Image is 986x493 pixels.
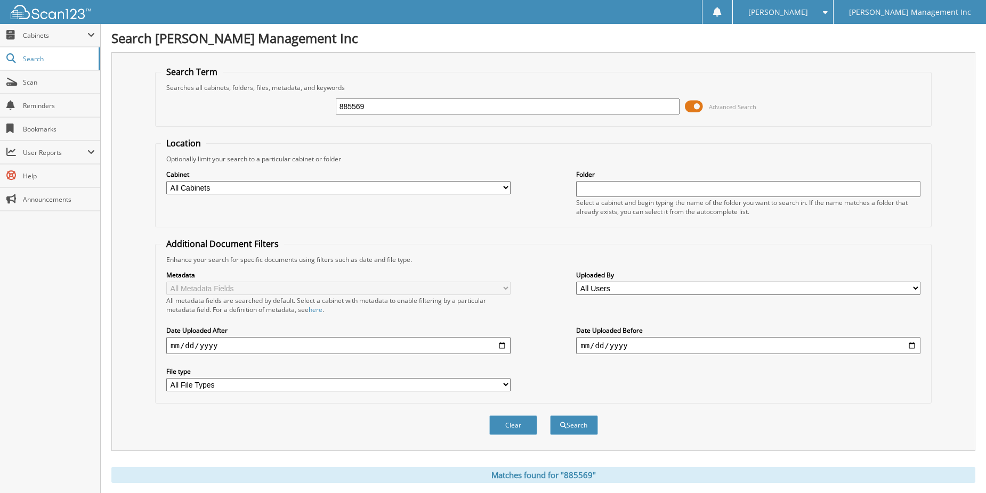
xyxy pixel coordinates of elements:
[166,337,511,354] input: start
[161,137,206,149] legend: Location
[23,54,93,63] span: Search
[576,170,920,179] label: Folder
[489,415,537,435] button: Clear
[161,83,926,92] div: Searches all cabinets, folders, files, metadata, and keywords
[748,9,808,15] span: [PERSON_NAME]
[23,31,87,40] span: Cabinets
[23,195,95,204] span: Announcements
[161,66,223,78] legend: Search Term
[23,125,95,134] span: Bookmarks
[23,171,95,180] span: Help
[309,305,322,314] a: here
[550,415,598,435] button: Search
[166,296,511,314] div: All metadata fields are searched by default. Select a cabinet with metadata to enable filtering b...
[849,9,971,15] span: [PERSON_NAME] Management Inc
[111,467,975,483] div: Matches found for "885569"
[23,101,95,110] span: Reminders
[576,198,920,216] div: Select a cabinet and begin typing the name of the folder you want to search in. If the name match...
[576,326,920,335] label: Date Uploaded Before
[23,78,95,87] span: Scan
[576,337,920,354] input: end
[11,5,91,19] img: scan123-logo-white.svg
[166,270,511,280] label: Metadata
[161,255,926,264] div: Enhance your search for specific documents using filters such as date and file type.
[23,148,87,157] span: User Reports
[161,238,284,250] legend: Additional Document Filters
[166,326,511,335] label: Date Uploaded After
[576,270,920,280] label: Uploaded By
[166,170,511,179] label: Cabinet
[161,154,926,163] div: Optionally limit your search to a particular cabinet or folder
[709,103,756,111] span: Advanced Search
[111,29,975,47] h1: Search [PERSON_NAME] Management Inc
[166,367,511,376] label: File type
